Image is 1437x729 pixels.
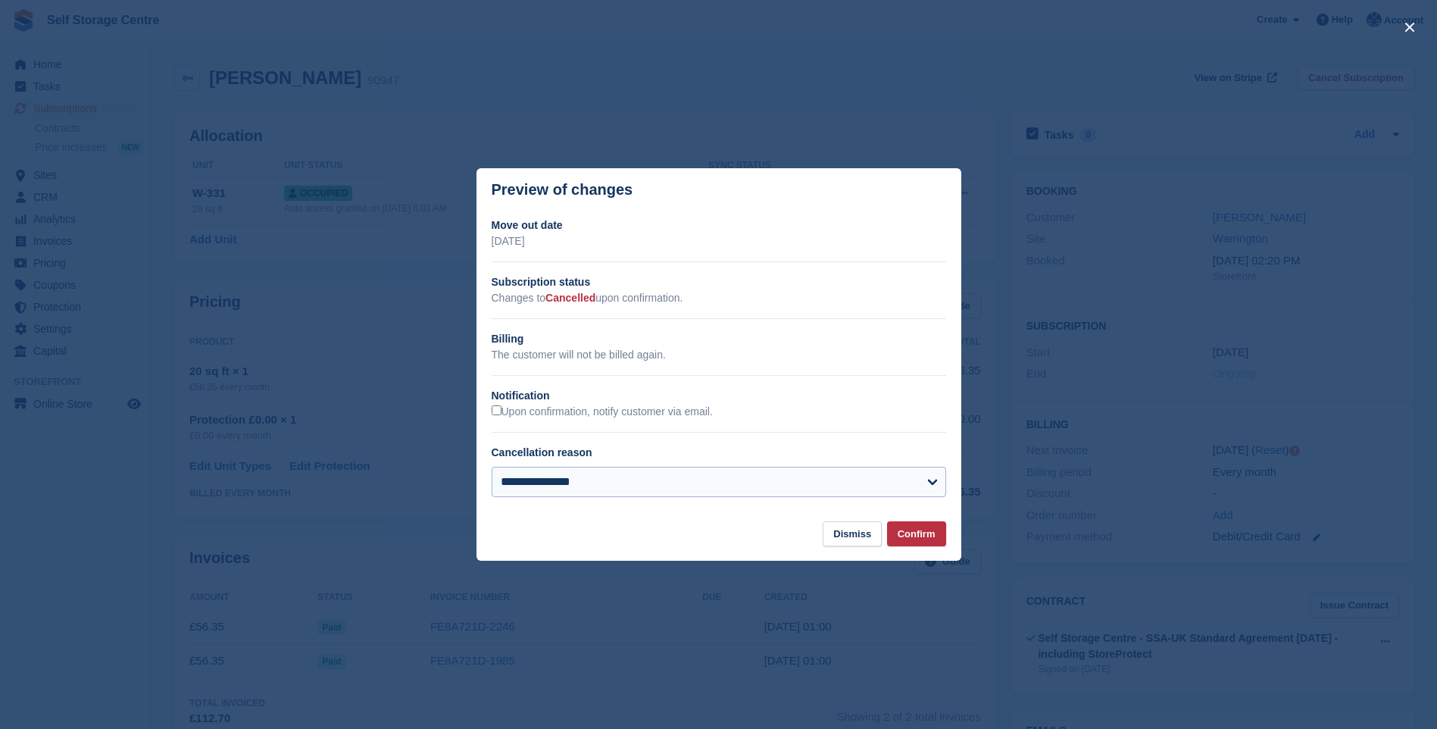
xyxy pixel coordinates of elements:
[492,331,946,347] h2: Billing
[492,181,633,199] p: Preview of changes
[823,521,882,546] button: Dismiss
[492,290,946,306] p: Changes to upon confirmation.
[492,405,713,419] label: Upon confirmation, notify customer via email.
[1398,15,1422,39] button: close
[492,233,946,249] p: [DATE]
[492,347,946,363] p: The customer will not be billed again.
[887,521,946,546] button: Confirm
[492,217,946,233] h2: Move out date
[492,405,501,415] input: Upon confirmation, notify customer via email.
[492,446,592,458] label: Cancellation reason
[545,292,595,304] span: Cancelled
[492,388,946,404] h2: Notification
[492,274,946,290] h2: Subscription status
